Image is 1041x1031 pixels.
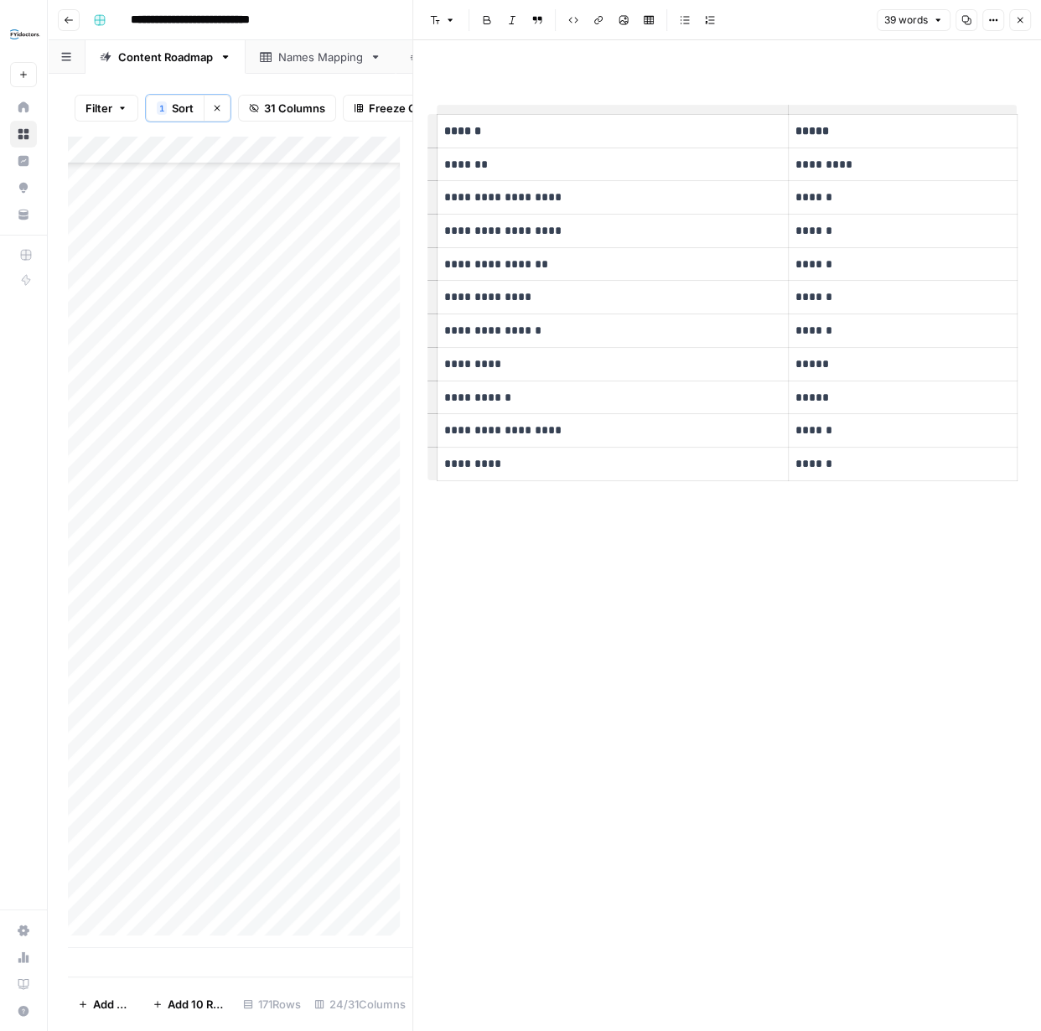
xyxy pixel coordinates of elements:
[10,13,37,55] button: Workspace: FYidoctors
[159,101,164,115] span: 1
[308,991,412,1018] div: 24/31 Columns
[10,971,37,997] a: Learning Hub
[369,100,455,117] span: Freeze Columns
[10,174,37,201] a: Opportunities
[49,97,62,111] img: tab_domain_overview_orange.svg
[157,101,167,115] div: 1
[47,27,82,40] div: v 4.0.25
[343,95,466,122] button: Freeze Columns
[27,27,40,40] img: logo_orange.svg
[264,100,325,117] span: 31 Columns
[27,44,40,57] img: website_grey.svg
[10,201,37,228] a: Your Data
[85,100,112,117] span: Filter
[168,996,226,1013] span: Add 10 Rows
[10,121,37,148] a: Browse
[169,97,183,111] img: tab_keywords_by_traffic_grey.svg
[246,40,396,74] a: Names Mapping
[118,49,213,65] div: Content Roadmap
[85,40,246,74] a: Content Roadmap
[67,99,150,110] div: Domain Overview
[93,996,132,1013] span: Add Row
[10,148,37,174] a: Insights
[396,40,555,74] a: Keyword Clusters
[877,9,950,31] button: 39 words
[68,991,142,1018] button: Add Row
[278,49,363,65] div: Names Mapping
[172,100,194,117] span: Sort
[10,917,37,944] a: Settings
[10,19,40,49] img: FYidoctors Logo
[884,13,928,28] span: 39 words
[10,997,37,1024] button: Help + Support
[236,991,308,1018] div: 171 Rows
[142,991,236,1018] button: Add 10 Rows
[75,95,138,122] button: Filter
[44,44,184,57] div: Domain: [DOMAIN_NAME]
[238,95,336,122] button: 31 Columns
[188,99,277,110] div: Keywords by Traffic
[10,94,37,121] a: Home
[146,95,204,122] button: 1Sort
[10,944,37,971] a: Usage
